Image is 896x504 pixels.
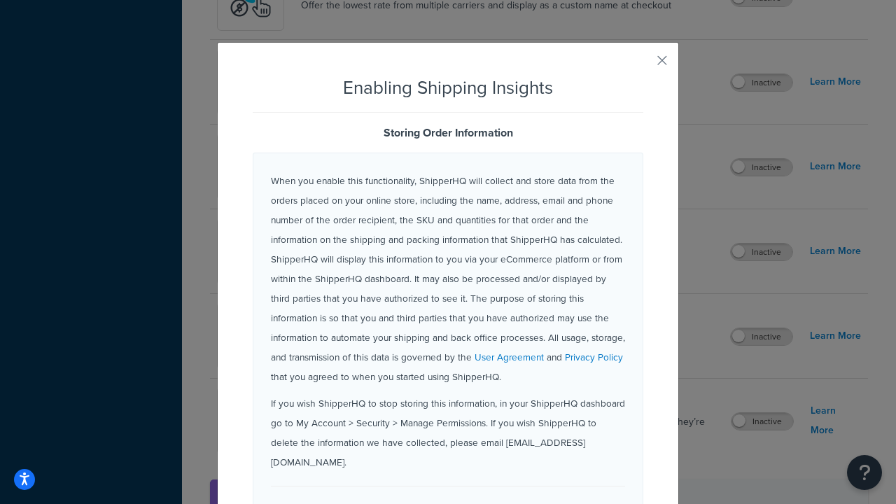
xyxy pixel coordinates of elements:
h2: Enabling Shipping Insights [253,78,643,98]
p: If you wish ShipperHQ to stop storing this information, in your ShipperHQ dashboard go to My Acco... [271,393,625,472]
a: User Agreement [475,350,544,364]
h3: Storing Order Information [253,127,643,139]
a: Privacy Policy [565,350,623,364]
p: When you enable this functionality, ShipperHQ will collect and store data from the orders placed ... [271,171,625,386]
